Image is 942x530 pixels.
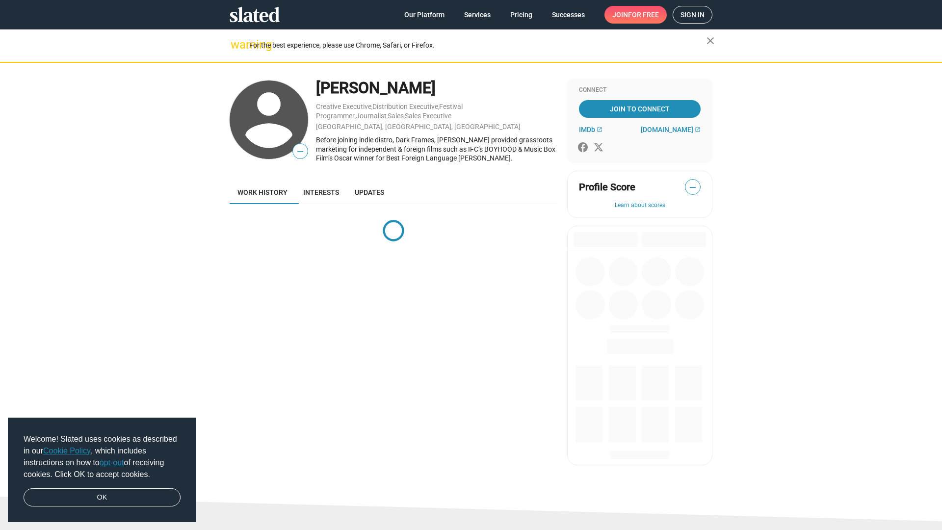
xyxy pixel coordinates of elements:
span: Pricing [510,6,532,24]
a: Journalist [356,112,387,120]
mat-icon: warning [231,39,242,51]
span: [DOMAIN_NAME] [641,126,693,133]
span: Our Platform [404,6,445,24]
span: Join To Connect [581,100,699,118]
span: Join [612,6,659,24]
div: Before joining indie distro, Dark Frames, [PERSON_NAME] provided grassroots marketing for indepen... [316,135,557,163]
a: Interests [295,181,347,204]
a: Pricing [502,6,540,24]
a: Sign in [673,6,712,24]
span: for free [628,6,659,24]
a: Updates [347,181,392,204]
span: — [293,145,308,158]
div: cookieconsent [8,418,196,523]
a: Sales [388,112,404,120]
span: Welcome! Slated uses cookies as described in our , which includes instructions on how to of recei... [24,433,181,480]
span: IMDb [579,126,595,133]
span: Successes [552,6,585,24]
div: Connect [579,86,701,94]
span: Services [464,6,491,24]
a: Sales Executive [405,112,451,120]
a: IMDb [579,126,602,133]
span: Work history [237,188,288,196]
div: [PERSON_NAME] [316,78,557,99]
div: For the best experience, please use Chrome, Safari, or Firefox. [249,39,706,52]
a: Our Platform [396,6,452,24]
a: Distribution Executive [372,103,438,110]
a: Work history [230,181,295,204]
a: Successes [544,6,593,24]
span: , [371,105,372,110]
span: Interests [303,188,339,196]
span: , [438,105,439,110]
span: — [685,181,700,194]
mat-icon: open_in_new [597,127,602,132]
span: Updates [355,188,384,196]
a: Creative Executive [316,103,371,110]
a: [GEOGRAPHIC_DATA], [GEOGRAPHIC_DATA], [GEOGRAPHIC_DATA] [316,123,521,131]
span: , [355,114,356,119]
a: opt-out [100,458,124,467]
a: Join To Connect [579,100,701,118]
mat-icon: open_in_new [695,127,701,132]
a: Joinfor free [604,6,667,24]
a: [DOMAIN_NAME] [641,126,701,133]
span: Sign in [680,6,705,23]
a: Services [456,6,498,24]
span: , [387,114,388,119]
a: dismiss cookie message [24,488,181,507]
span: , [404,114,405,119]
button: Learn about scores [579,202,701,210]
a: Cookie Policy [43,447,91,455]
mat-icon: close [705,35,716,47]
a: Festival Programmer [316,103,463,120]
span: Profile Score [579,181,635,194]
